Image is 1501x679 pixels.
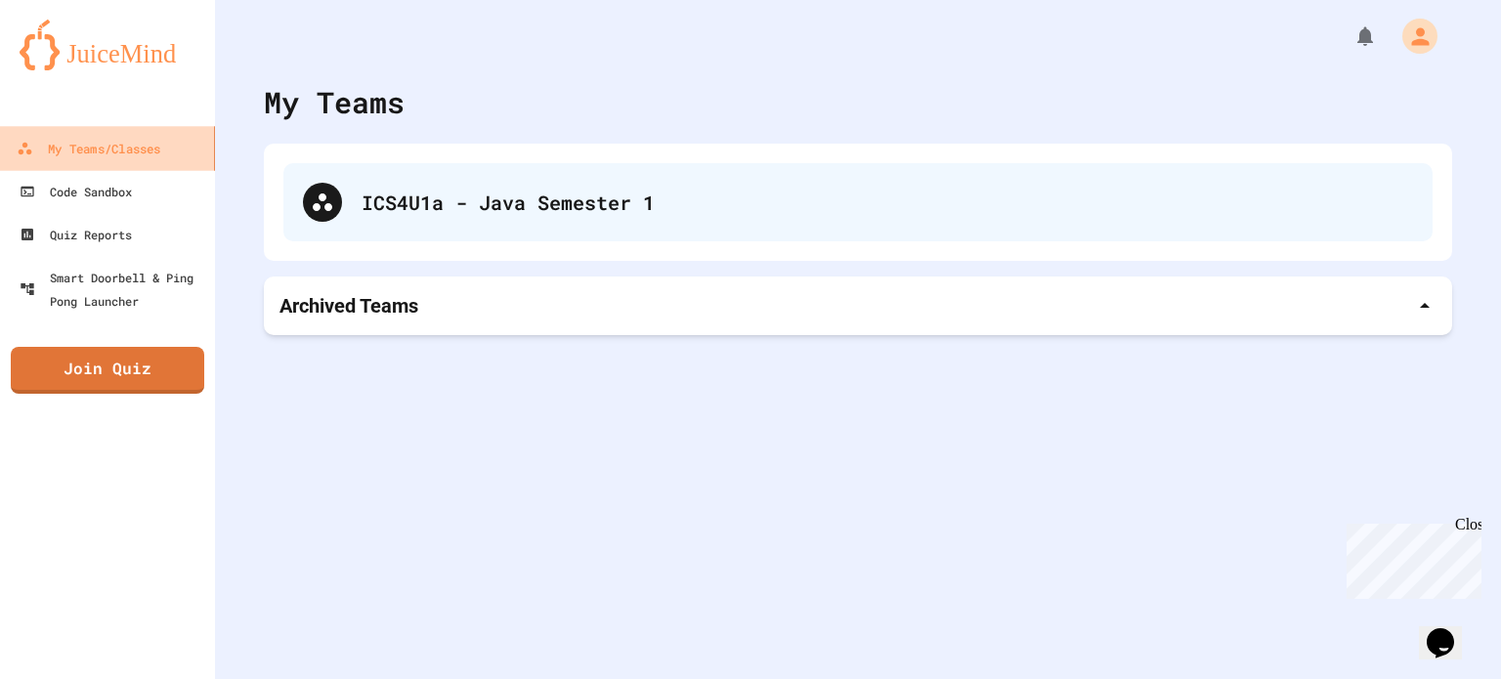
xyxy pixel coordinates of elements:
[1382,14,1442,59] div: My Account
[264,80,405,124] div: My Teams
[17,137,160,161] div: My Teams/Classes
[283,163,1433,241] div: ICS4U1a - Java Semester 1
[1339,516,1481,599] iframe: chat widget
[362,188,1413,217] div: ICS4U1a - Java Semester 1
[20,223,132,246] div: Quiz Reports
[1317,20,1382,53] div: My Notifications
[1419,601,1481,659] iframe: chat widget
[11,347,204,394] a: Join Quiz
[8,8,135,124] div: Chat with us now!Close
[20,20,195,70] img: logo-orange.svg
[20,266,207,313] div: Smart Doorbell & Ping Pong Launcher
[279,292,418,319] p: Archived Teams
[20,180,132,203] div: Code Sandbox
